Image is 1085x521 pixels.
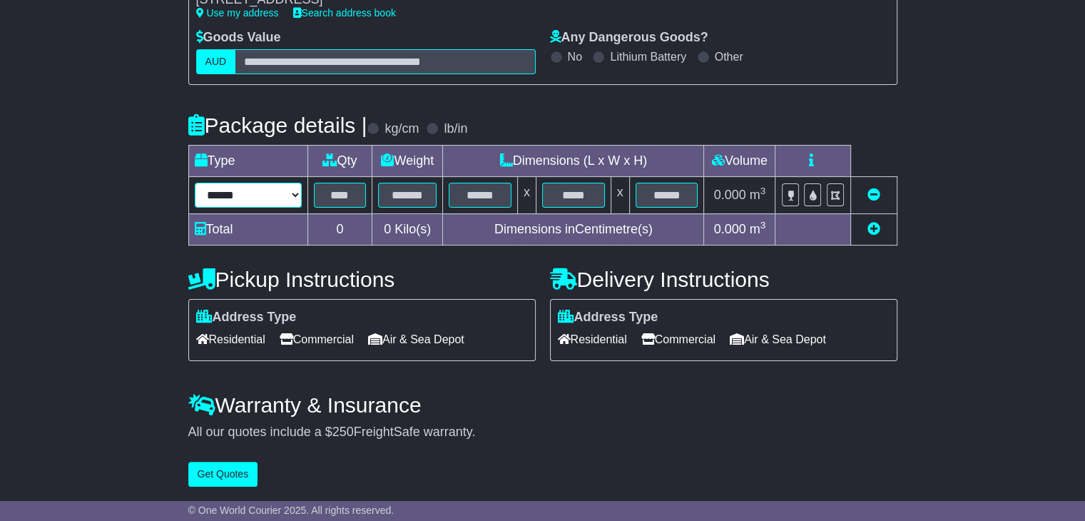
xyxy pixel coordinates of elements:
[550,268,897,291] h4: Delivery Instructions
[641,328,715,350] span: Commercial
[196,49,236,74] label: AUD
[196,310,297,325] label: Address Type
[188,393,897,417] h4: Warranty & Insurance
[610,50,686,64] label: Lithium Battery
[196,328,265,350] span: Residential
[196,7,279,19] a: Use my address
[867,188,880,202] a: Remove this item
[550,30,708,46] label: Any Dangerous Goods?
[704,145,775,176] td: Volume
[188,213,307,245] td: Total
[188,425,897,440] div: All our quotes include a $ FreightSafe warranty.
[760,220,766,231] sup: 3
[280,328,354,350] span: Commercial
[730,328,826,350] span: Air & Sea Depot
[715,50,743,64] label: Other
[444,121,467,137] label: lb/in
[188,505,394,516] span: © One World Courier 2025. All rights reserved.
[750,188,766,202] span: m
[558,328,627,350] span: Residential
[372,145,443,176] td: Weight
[558,310,658,325] label: Address Type
[293,7,396,19] a: Search address book
[188,145,307,176] td: Type
[714,222,746,236] span: 0.000
[188,268,536,291] h4: Pickup Instructions
[372,213,443,245] td: Kilo(s)
[384,222,391,236] span: 0
[188,113,367,137] h4: Package details |
[867,222,880,236] a: Add new item
[196,30,281,46] label: Goods Value
[188,462,258,487] button: Get Quotes
[384,121,419,137] label: kg/cm
[368,328,464,350] span: Air & Sea Depot
[611,176,629,213] td: x
[760,186,766,196] sup: 3
[714,188,746,202] span: 0.000
[568,50,582,64] label: No
[332,425,354,439] span: 250
[443,145,704,176] td: Dimensions (L x W x H)
[750,222,766,236] span: m
[307,145,372,176] td: Qty
[517,176,536,213] td: x
[307,213,372,245] td: 0
[443,213,704,245] td: Dimensions in Centimetre(s)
